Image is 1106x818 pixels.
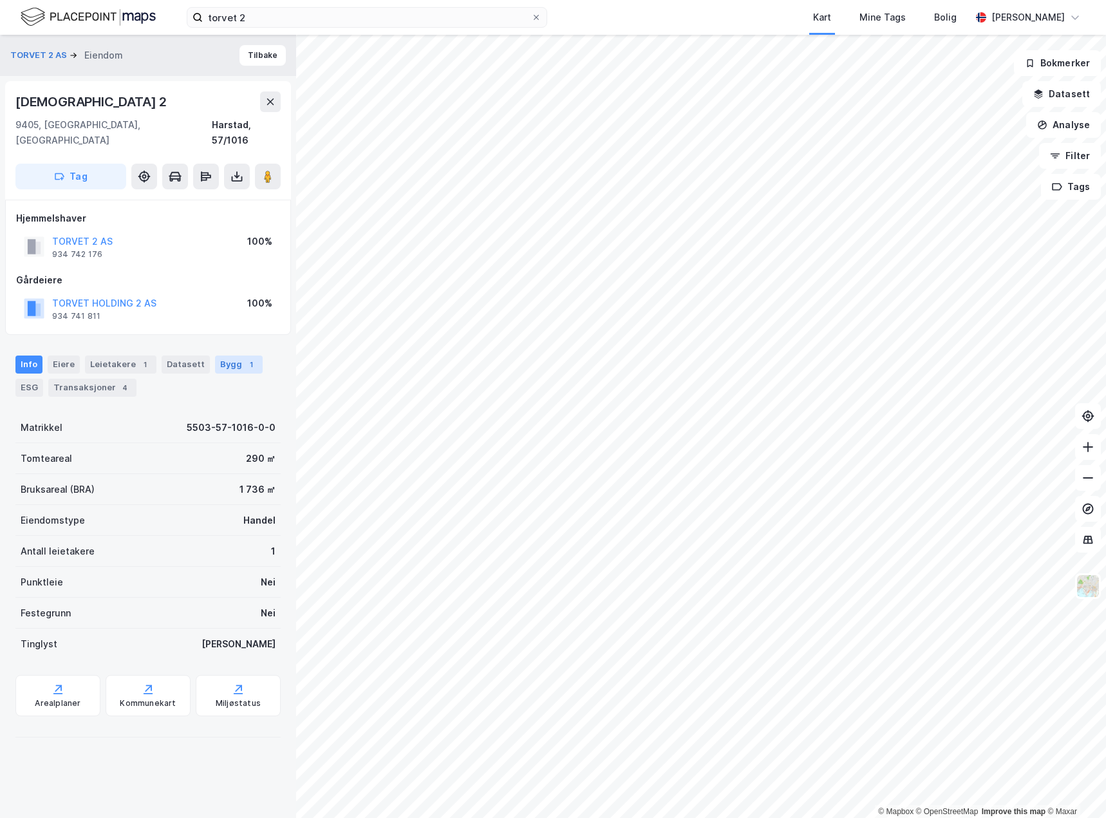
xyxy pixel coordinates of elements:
div: 1 [245,358,258,371]
div: [DEMOGRAPHIC_DATA] 2 [15,91,169,112]
a: Improve this map [982,807,1045,816]
div: Harstad, 57/1016 [212,117,281,148]
input: Søk på adresse, matrikkel, gårdeiere, leietakere eller personer [203,8,531,27]
button: Bokmerker [1014,50,1101,76]
div: Miljøstatus [216,698,261,709]
div: Kart [813,10,831,25]
a: Mapbox [878,807,914,816]
div: Eiere [48,356,80,374]
div: 934 742 176 [52,249,102,260]
button: Tags [1041,174,1101,200]
div: Info [15,356,42,374]
div: 1 [271,544,276,559]
img: Z [1076,574,1100,598]
div: 290 ㎡ [246,451,276,466]
div: Tomteareal [21,451,72,466]
div: Hjemmelshaver [16,211,280,226]
div: 5503-57-1016-0-0 [187,420,276,435]
div: Gårdeiere [16,272,280,288]
div: Eiendom [84,48,123,63]
button: Datasett [1022,81,1101,107]
div: Nei [261,575,276,590]
div: Kontrollprogram for chat [1042,756,1106,818]
div: [PERSON_NAME] [202,636,276,652]
iframe: Chat Widget [1042,756,1106,818]
div: Antall leietakere [21,544,95,559]
div: Festegrunn [21,605,71,621]
div: Kommunekart [120,698,176,709]
div: Nei [261,605,276,621]
button: Filter [1039,143,1101,169]
div: Mine Tags [859,10,906,25]
div: Handel [243,513,276,528]
div: Matrikkel [21,420,62,435]
div: 1 [138,358,151,371]
div: Punktleie [21,575,63,590]
div: Leietakere [85,356,156,374]
button: Tilbake [239,45,286,66]
div: ESG [15,379,43,397]
div: 9405, [GEOGRAPHIC_DATA], [GEOGRAPHIC_DATA] [15,117,212,148]
div: 934 741 811 [52,311,100,321]
div: Eiendomstype [21,513,85,528]
div: Arealplaner [35,698,80,709]
button: TORVET 2 AS [10,49,70,62]
div: Tinglyst [21,636,57,652]
div: 4 [118,381,131,394]
div: 100% [247,296,272,311]
div: Datasett [162,356,210,374]
button: Tag [15,164,126,189]
div: Bolig [934,10,957,25]
div: Transaksjoner [48,379,136,397]
img: logo.f888ab2527a4732fd821a326f86c7f29.svg [21,6,156,28]
div: 1 736 ㎡ [239,482,276,497]
div: [PERSON_NAME] [991,10,1065,25]
a: OpenStreetMap [916,807,979,816]
div: 100% [247,234,272,249]
div: Bygg [215,356,263,374]
button: Analyse [1026,112,1101,138]
div: Bruksareal (BRA) [21,482,95,497]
